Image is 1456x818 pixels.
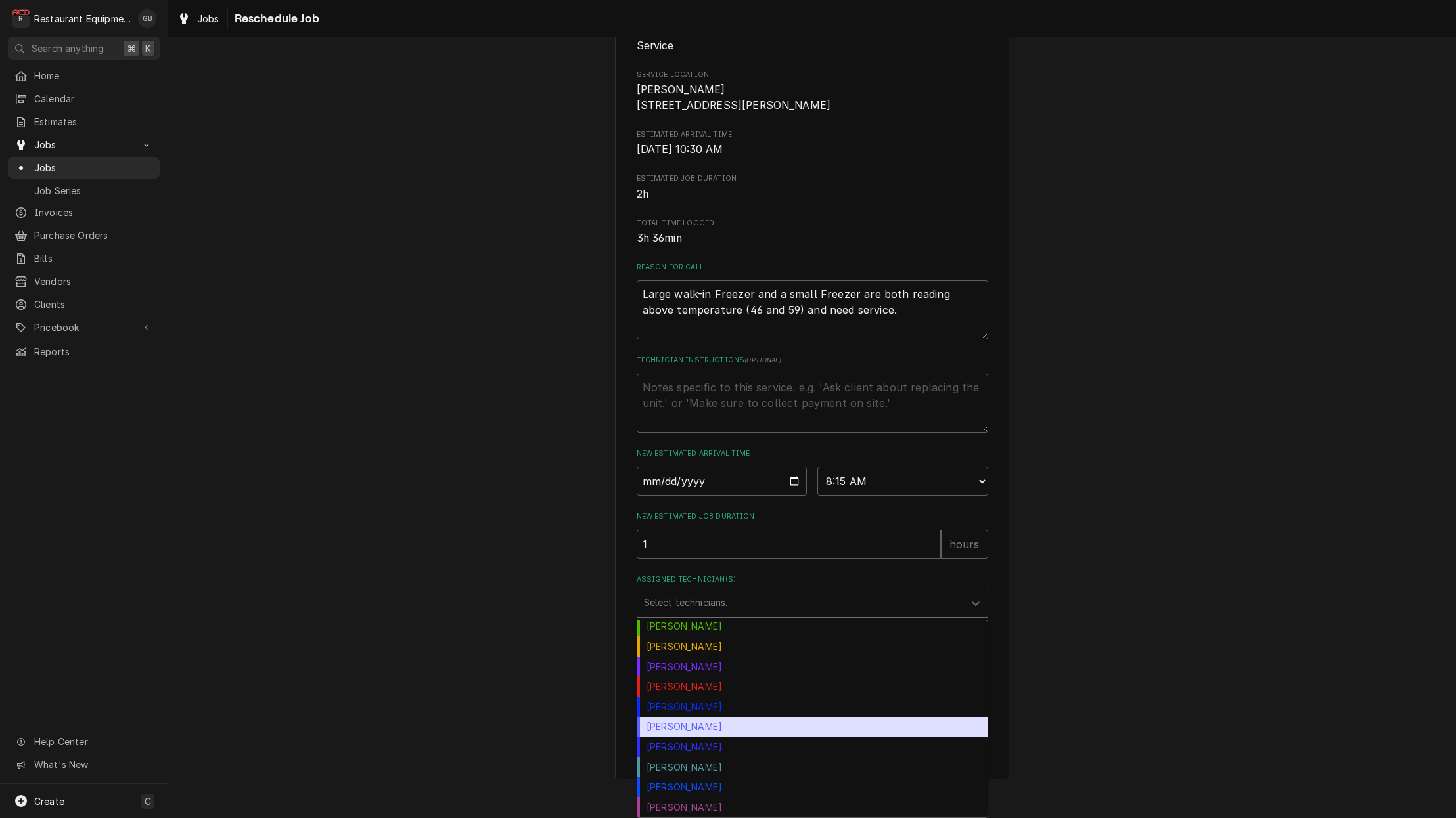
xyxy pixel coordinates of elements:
span: Total Time Logged [637,230,988,246]
div: hours [941,530,988,559]
span: Invoices [34,205,153,219]
span: Estimates [34,115,153,129]
div: Gary Beaver's Avatar [138,9,156,28]
span: Service Location [637,82,988,113]
a: Home [8,65,160,87]
a: Estimates [8,111,160,133]
div: GB [138,9,156,28]
div: [PERSON_NAME] [637,676,988,697]
span: Jobs [34,161,153,175]
a: Go to Pricebook [8,316,160,338]
span: [PERSON_NAME] [STREET_ADDRESS][PERSON_NAME] [637,83,831,112]
div: [PERSON_NAME] [637,777,988,797]
a: Go to What's New [8,754,160,775]
span: Home [34,69,153,83]
div: [PERSON_NAME] [637,717,988,737]
div: Reason For Call [637,262,988,339]
button: Search anything⌘K [8,37,160,60]
div: [PERSON_NAME] [637,797,988,817]
a: Calendar [8,88,160,110]
span: Pricebook [34,320,133,334]
span: Search anything [32,41,104,55]
span: 3h 36min [637,232,682,244]
div: Restaurant Equipment Diagnostics [34,12,131,26]
span: Estimated Job Duration [637,186,988,202]
span: Estimated Arrival Time [637,142,988,158]
label: Reason For Call [637,262,988,272]
div: New Estimated Arrival Time [637,448,988,495]
div: Restaurant Equipment Diagnostics's Avatar [12,9,30,28]
a: Vendors [8,270,160,292]
div: R [12,9,30,28]
a: Job Series [8,180,160,202]
div: Service Location [637,70,988,114]
a: Clients [8,293,160,315]
span: 2h [637,188,648,200]
div: Assigned Technician(s) [637,574,988,617]
span: Service Location [637,70,988,80]
span: [DATE] 10:30 AM [637,143,723,156]
span: Service [637,39,674,52]
a: Jobs [8,157,160,179]
span: Job Series [34,184,153,198]
span: K [145,41,151,55]
div: [PERSON_NAME] [637,657,988,677]
label: Technician Instructions [637,355,988,366]
span: Job Type [637,38,988,54]
a: Bills [8,248,160,269]
span: Reschedule Job [231,10,319,28]
a: Reports [8,341,160,362]
span: Jobs [34,138,133,152]
span: Clients [34,297,153,311]
label: Assigned Technician(s) [637,574,988,585]
div: [PERSON_NAME] [637,757,988,777]
input: Date [637,467,808,496]
div: New Estimated Job Duration [637,511,988,558]
span: Vendors [34,274,153,288]
span: Bills [34,251,153,265]
select: Time Select [817,467,988,496]
div: Estimated Job Duration [637,173,988,202]
span: Purchase Orders [34,228,153,242]
div: Total Time Logged [637,218,988,246]
span: Create [34,796,64,807]
div: Technician Instructions [637,355,988,432]
span: ⌘ [127,41,136,55]
a: Jobs [172,8,225,30]
span: Calendar [34,92,153,106]
div: [PERSON_NAME] [637,636,988,657]
label: New Estimated Job Duration [637,511,988,522]
label: New Estimated Arrival Time [637,448,988,459]
span: What's New [34,758,152,771]
div: [PERSON_NAME] [637,616,988,636]
textarea: Large walk-in Freezer and a small Freezer are both reading above temperature (46 and 59) and need... [637,280,988,339]
span: C [145,794,151,808]
div: Estimated Arrival Time [637,129,988,158]
span: Reports [34,345,153,358]
a: Go to Help Center [8,731,160,752]
div: Job Type [637,25,988,53]
div: [PERSON_NAME] [637,737,988,757]
a: Purchase Orders [8,225,160,246]
a: Go to Jobs [8,134,160,156]
a: Invoices [8,202,160,223]
span: Help Center [34,735,152,748]
span: Total Time Logged [637,218,988,228]
span: Estimated Job Duration [637,173,988,184]
span: ( optional ) [744,356,781,364]
span: Estimated Arrival Time [637,129,988,140]
div: [PERSON_NAME] [637,697,988,717]
span: Jobs [197,12,219,26]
